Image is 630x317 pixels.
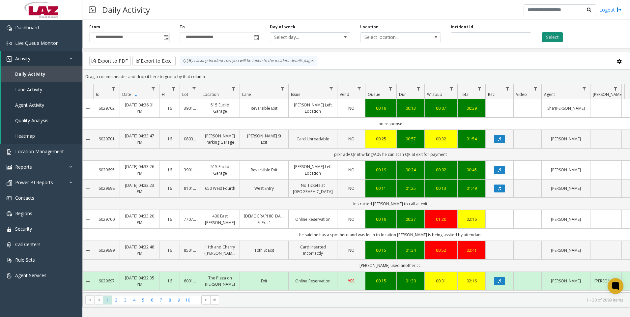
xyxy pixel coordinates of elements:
[516,92,527,97] span: Video
[348,216,355,222] span: NO
[7,211,12,216] img: 'icon'
[427,92,442,97] span: Wrapup
[244,133,284,145] a: [PERSON_NAME] St Exit
[204,133,236,145] a: [PERSON_NAME] Parking Garage
[369,136,392,142] a: 00:25
[462,185,481,191] a: 01:49
[7,165,12,170] img: 'icon'
[341,216,361,222] a: NO
[244,213,284,225] a: [DEMOGRAPHIC_DATA] St Exit 1
[293,136,333,142] a: Card Unreadable
[369,247,392,253] a: 00:15
[7,41,12,46] img: 'icon'
[7,273,12,278] img: 'icon'
[97,105,116,111] a: 6029702
[1,51,82,66] a: Activity
[15,71,45,77] span: Daily Activity
[204,163,236,176] a: 515 Euclid Garage
[163,136,176,142] a: 16
[7,25,12,31] img: 'icon'
[611,84,620,93] a: Parker Filter Menu
[163,247,176,253] a: 16
[204,275,236,287] a: The Plaza on [PERSON_NAME]
[244,105,284,111] a: Reversible Exit
[447,84,456,93] a: Wrapup Filter Menu
[15,210,32,216] span: Regions
[204,213,236,225] a: 400 East [PERSON_NAME]
[89,24,100,30] label: From
[429,136,453,142] div: 00:32
[89,56,131,66] button: Export to PDF
[184,105,196,111] a: 390179
[460,92,470,97] span: Total
[184,247,196,253] a: 850106
[348,278,355,284] span: YES
[462,105,481,111] a: 00:39
[462,278,481,284] div: 02:16
[244,247,284,253] a: 10th St Exit
[270,24,296,30] label: Day of week
[83,71,630,82] div: Drag a column header and drop it here to group by that column
[184,167,196,173] a: 390179
[124,163,155,176] a: [DATE] 04:33:26 PM
[15,55,30,62] span: Activity
[401,105,420,111] div: 00:13
[203,297,209,303] span: Go to the next page
[401,167,420,173] a: 00:24
[15,102,44,108] span: Agent Activity
[348,167,355,173] span: NO
[83,106,93,111] a: Collapse Details
[401,216,420,222] a: 00:37
[97,278,116,284] a: 6029697
[210,295,219,304] span: Go to the last page
[580,84,589,93] a: Agent Filter Menu
[340,92,349,97] span: Vend
[401,247,420,253] div: 01:34
[97,216,116,222] a: 6029700
[341,278,361,284] a: YES
[163,167,176,173] a: 16
[7,180,12,186] img: 'icon'
[544,92,555,97] span: Agent
[201,295,210,304] span: Go to the next page
[369,278,392,284] a: 00:15
[401,278,420,284] a: 01:30
[15,148,64,155] span: Location Management
[369,105,392,111] div: 00:19
[15,117,48,124] span: Quality Analysis
[89,2,96,18] img: pageIcon
[15,24,39,31] span: Dashboard
[360,24,379,30] label: Location
[139,296,148,304] span: Page 5
[429,216,453,222] a: 01:20
[348,136,355,142] span: NO
[7,242,12,247] img: 'icon'
[451,24,473,30] label: Incident Id
[401,185,420,191] div: 01:25
[369,216,392,222] a: 00:19
[341,247,361,253] a: NO
[15,241,41,247] span: Call Centers
[83,137,93,142] a: Collapse Details
[360,33,424,42] span: Select location...
[462,167,481,173] div: 00:45
[184,136,196,142] a: 080306
[546,105,586,111] a: Sha'[PERSON_NAME]
[121,296,130,304] span: Page 3
[112,296,121,304] span: Page 2
[401,136,420,142] a: 00:57
[462,216,481,222] a: 02:16
[355,84,364,93] a: Vend Filter Menu
[252,33,260,42] span: Toggle popup
[341,136,361,142] a: NO
[546,216,586,222] a: [PERSON_NAME]
[203,92,219,97] span: Location
[429,185,453,191] a: 00:13
[546,167,586,173] a: [PERSON_NAME]
[542,32,563,42] button: Select
[341,185,361,191] a: NO
[204,185,236,191] a: 650 West Fourth
[244,167,284,173] a: Reversible Exit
